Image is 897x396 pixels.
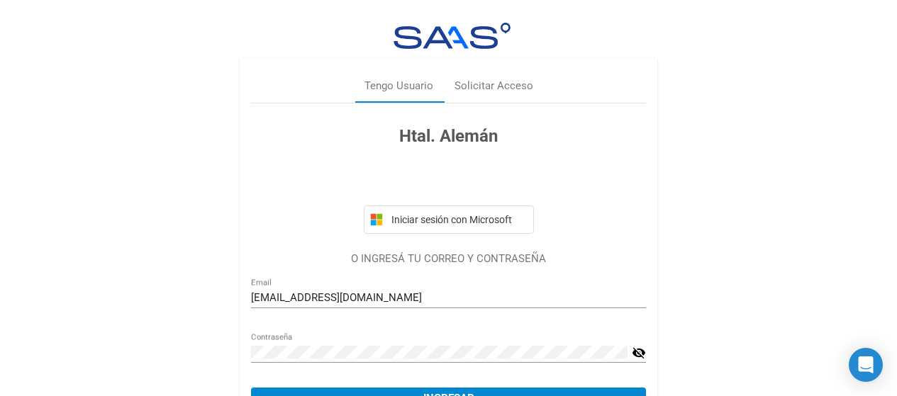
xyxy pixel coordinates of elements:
div: Solicitar Acceso [455,78,533,94]
h3: Htal. Alemán [251,123,646,149]
div: Open Intercom Messenger [849,348,883,382]
button: Iniciar sesión con Microsoft [364,205,534,234]
span: Iniciar sesión con Microsoft [389,214,528,225]
p: O INGRESÁ TU CORREO Y CONTRASEÑA [251,251,646,267]
iframe: Botón de Acceder con Google [357,164,541,196]
mat-icon: visibility_off [632,344,646,361]
div: Tengo Usuario [364,78,433,94]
